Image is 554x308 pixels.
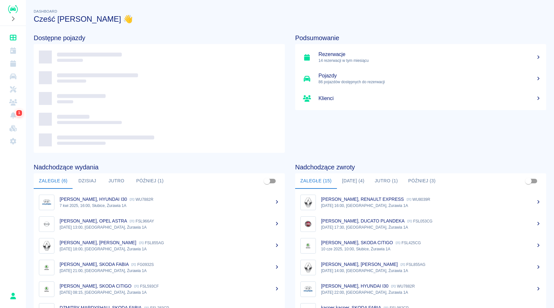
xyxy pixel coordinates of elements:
button: Zaległe (15) [295,173,337,189]
h4: Nadchodzące zwroty [295,163,546,171]
p: FSL855AG [400,262,425,267]
a: Pojazdy86 pojazdów dostępnych do rezerwacji [295,68,546,89]
span: Pokaż przypisane tylko do mnie [522,175,535,187]
img: Image [302,218,314,230]
p: [PERSON_NAME], SKODA CITIGO [321,240,393,245]
a: Flota [3,70,23,83]
p: [DATE] 13:00, [GEOGRAPHIC_DATA], Żurawia 1A [60,224,280,230]
a: Ustawienia [3,135,23,148]
p: WU7882R [391,284,415,289]
p: [PERSON_NAME], [PERSON_NAME] [60,240,136,245]
a: Serwisy [3,83,23,96]
button: Jutro (1) [370,173,403,189]
p: [PERSON_NAME], HYUNDAI I30 [321,283,388,289]
p: WU7882R [130,197,153,202]
h3: Cześć [PERSON_NAME] 👋 [34,15,546,24]
button: [DATE] (4) [337,173,370,189]
img: Image [40,240,53,252]
p: FSL855AG [139,241,164,245]
h4: Nadchodzące wydania [34,163,285,171]
p: 86 pojazdów dostępnych do rezerwacji [318,79,541,85]
a: Image[PERSON_NAME], SKODA CITIGO FSL425CG10 cze 2025, 10:00, Słubice, Żurawia 1A [295,235,546,257]
a: Image[PERSON_NAME], HYUNDAI I30 WU7882R7 kwi 2025, 16:00, Słubice, Żurawia 1A [34,191,285,213]
p: [PERSON_NAME], [PERSON_NAME] [321,262,398,267]
span: 1 [17,109,22,116]
a: Image[PERSON_NAME], [PERSON_NAME] FSL855AG[DATE] 14:00, [GEOGRAPHIC_DATA], Żurawia 1A [295,257,546,278]
a: Dashboard [3,31,23,44]
p: [DATE] 18:00, [GEOGRAPHIC_DATA], Żurawia 1A [60,246,280,252]
button: Zaległe (6) [34,173,73,189]
button: Rafał Płaza [6,289,20,303]
button: Później (3) [403,173,441,189]
a: Kalendarz [3,44,23,57]
p: [PERSON_NAME], SKODA FABIA [60,262,129,267]
img: Image [40,218,53,230]
a: Image[PERSON_NAME], OPEL ASTRA FSL966AY[DATE] 13:00, [GEOGRAPHIC_DATA], Żurawia 1A [34,213,285,235]
a: Image[PERSON_NAME], DUCATO PLANDEKA FSL053CG[DATE] 17:30, [GEOGRAPHIC_DATA], Żurawia 1A [295,213,546,235]
p: [PERSON_NAME], HYUNDAI I30 [60,197,127,202]
p: [DATE] 14:00, [GEOGRAPHIC_DATA], Żurawia 1A [321,268,541,274]
h4: Podsumowanie [295,34,546,42]
p: FSL966AY [130,219,154,223]
p: [DATE] 21:00, [GEOGRAPHIC_DATA], Żurawia 1A [60,268,280,274]
p: [PERSON_NAME], RENAULT EXPRESS [321,197,404,202]
p: 14 rezerwacji w tym miesiącu [318,58,541,63]
h5: Rezerwacje [318,51,541,58]
p: WU8039R [407,197,430,202]
a: Klienci [295,89,546,108]
a: Widget WWW [3,122,23,135]
p: [DATE] 17:30, [GEOGRAPHIC_DATA], Żurawia 1A [321,224,541,230]
img: Image [40,283,53,295]
p: FSL593CF [134,284,159,289]
a: Image[PERSON_NAME], HYUNDAI I30 WU7882R[DATE] 22:00, [GEOGRAPHIC_DATA], Żurawia 1A [295,278,546,300]
p: [DATE] 08:15, [GEOGRAPHIC_DATA], Żurawia 1A [60,290,280,295]
span: Pokaż przypisane tylko do mnie [261,175,273,187]
button: Jutro [102,173,131,189]
p: FG0932S [131,262,154,267]
a: Klienci [3,96,23,109]
img: Image [302,283,314,295]
a: Image[PERSON_NAME], SKODA FABIA FG0932S[DATE] 21:00, [GEOGRAPHIC_DATA], Żurawia 1A [34,257,285,278]
a: Rezerwacje14 rezerwacji w tym miesiącu [295,47,546,68]
h5: Klienci [318,95,541,102]
p: 7 kwi 2025, 16:00, Słubice, Żurawia 1A [60,203,280,209]
a: Image[PERSON_NAME], [PERSON_NAME] FSL855AG[DATE] 18:00, [GEOGRAPHIC_DATA], Żurawia 1A [34,235,285,257]
button: Dzisiaj [73,173,102,189]
a: Image[PERSON_NAME], RENAULT EXPRESS WU8039R[DATE] 16:00, [GEOGRAPHIC_DATA], Żurawia 1A [295,191,546,213]
img: Image [302,196,314,209]
p: FSL425CG [396,241,421,245]
img: Image [40,196,53,209]
button: Rozwiń nawigację [8,15,18,23]
img: Image [302,261,314,274]
p: [DATE] 16:00, [GEOGRAPHIC_DATA], Żurawia 1A [321,203,541,209]
p: 10 cze 2025, 10:00, Słubice, Żurawia 1A [321,246,541,252]
p: [PERSON_NAME], OPEL ASTRA [60,218,127,223]
h4: Dostępne pojazdy [34,34,285,42]
img: Image [40,261,53,274]
img: Renthelp [8,5,18,13]
a: Rezerwacje [3,57,23,70]
p: [PERSON_NAME], SKODA CITIGO [60,283,132,289]
p: [DATE] 22:00, [GEOGRAPHIC_DATA], Żurawia 1A [321,290,541,295]
button: Później (1) [131,173,169,189]
a: Image[PERSON_NAME], SKODA CITIGO FSL593CF[DATE] 08:15, [GEOGRAPHIC_DATA], Żurawia 1A [34,278,285,300]
p: FSL053CG [407,219,433,223]
p: [PERSON_NAME], DUCATO PLANDEKA [321,218,405,223]
span: Dashboard [34,9,57,13]
h5: Pojazdy [318,73,541,79]
a: Powiadomienia [3,109,23,122]
img: Image [302,240,314,252]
